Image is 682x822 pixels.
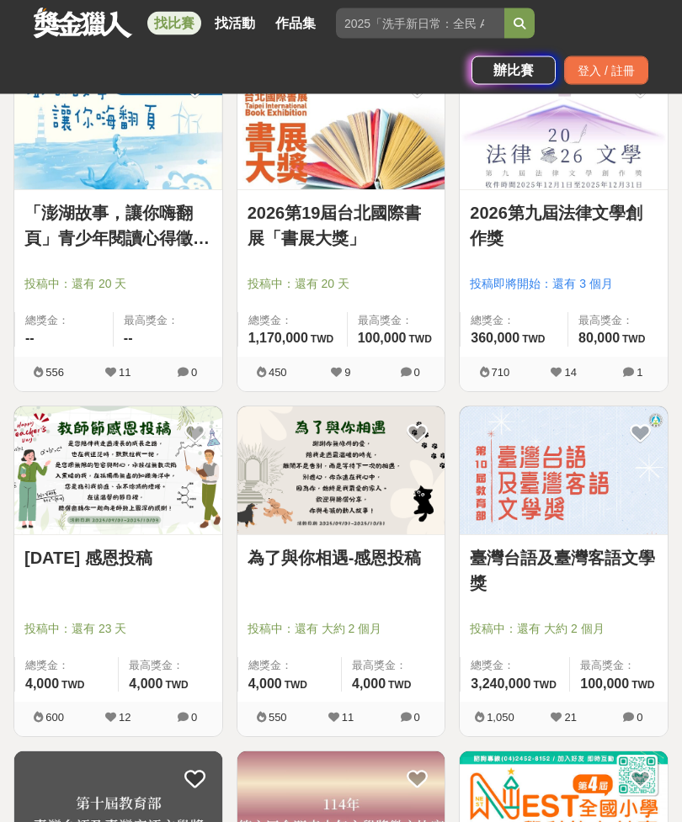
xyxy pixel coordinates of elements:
[165,680,188,692] span: TWD
[414,712,420,724] span: 0
[25,331,35,346] span: --
[487,712,514,724] span: 1,050
[248,658,331,675] span: 總獎金：
[45,712,64,724] span: 600
[14,62,222,191] a: Cover Image
[471,313,557,330] span: 總獎金：
[344,367,350,379] span: 9
[622,334,645,346] span: TWD
[269,12,322,35] a: 作品集
[388,680,411,692] span: TWD
[470,546,658,597] a: 臺灣台語及臺灣客語文學獎
[237,407,445,535] img: Cover Image
[460,62,668,191] a: Cover Image
[578,313,658,330] span: 最高獎金：
[311,334,333,346] span: TWD
[358,331,407,346] span: 100,000
[248,313,337,330] span: 總獎金：
[191,367,197,379] span: 0
[492,367,510,379] span: 710
[45,367,64,379] span: 556
[248,201,435,252] a: 2026第19屆台北國際書展「書展大獎」
[460,62,668,190] img: Cover Image
[119,367,131,379] span: 11
[129,658,211,675] span: 最高獎金：
[522,334,545,346] span: TWD
[534,680,557,692] span: TWD
[470,201,658,252] a: 2026第九屆法律文學創作獎
[61,680,84,692] span: TWD
[285,680,307,692] span: TWD
[470,276,658,294] span: 投稿即將開始：還有 3 個月
[471,658,559,675] span: 總獎金：
[460,407,668,536] a: Cover Image
[14,62,222,190] img: Cover Image
[470,621,658,639] span: 投稿中：還有 大約 2 個月
[564,367,576,379] span: 14
[472,56,556,85] a: 辦比賽
[119,712,131,724] span: 12
[578,331,620,346] span: 80,000
[248,677,282,692] span: 4,000
[24,276,212,294] span: 投稿中：還有 20 天
[248,276,435,294] span: 投稿中：還有 20 天
[124,331,133,346] span: --
[269,367,287,379] span: 450
[248,546,435,571] a: 為了與你相遇-感恩投稿
[237,62,445,190] img: Cover Image
[460,407,668,535] img: Cover Image
[580,677,629,692] span: 100,000
[25,658,108,675] span: 總獎金：
[352,658,434,675] span: 最高獎金：
[25,677,59,692] span: 4,000
[414,367,420,379] span: 0
[237,407,445,536] a: Cover Image
[208,12,262,35] a: 找活動
[564,56,648,85] div: 登入 / 註冊
[24,546,212,571] a: [DATE] 感恩投稿
[129,677,163,692] span: 4,000
[564,712,576,724] span: 21
[580,658,658,675] span: 最高獎金：
[25,313,103,330] span: 總獎金：
[191,712,197,724] span: 0
[637,367,642,379] span: 1
[358,313,435,330] span: 最高獎金：
[248,331,308,346] span: 1,170,000
[14,407,222,535] img: Cover Image
[352,677,386,692] span: 4,000
[269,712,287,724] span: 550
[14,407,222,536] a: Cover Image
[24,201,212,252] a: 「澎湖故事，讓你嗨翻頁」青少年閱讀心得徵文活動
[147,12,201,35] a: 找比賽
[24,621,212,639] span: 投稿中：還有 23 天
[409,334,432,346] span: TWD
[248,621,435,639] span: 投稿中：還有 大約 2 個月
[237,62,445,191] a: Cover Image
[124,313,212,330] span: 最高獎金：
[631,680,654,692] span: TWD
[342,712,354,724] span: 11
[471,677,530,692] span: 3,240,000
[336,8,504,39] input: 2025「洗手新日常：全民 ALL IN」洗手歌全台徵選
[637,712,642,724] span: 0
[471,331,519,346] span: 360,000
